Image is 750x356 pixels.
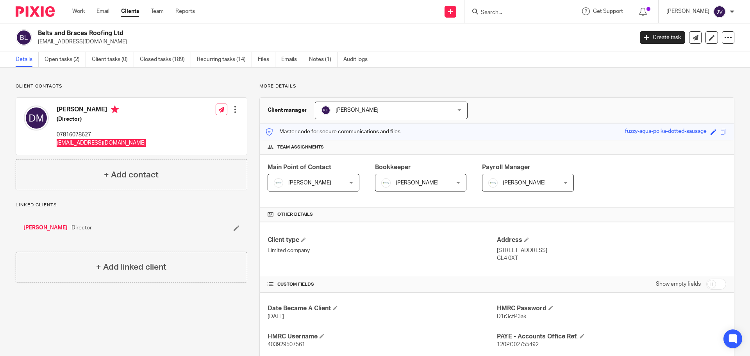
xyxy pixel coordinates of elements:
[281,52,303,67] a: Emails
[713,5,726,18] img: svg%3E
[268,281,497,288] h4: CUSTOM FIELDS
[277,211,313,218] span: Other details
[503,180,546,186] span: [PERSON_NAME]
[96,261,166,273] h4: + Add linked client
[640,31,685,44] a: Create task
[16,29,32,46] img: svg%3E
[268,333,497,341] h4: HMRC Username
[24,106,49,131] img: svg%3E
[92,52,134,67] a: Client tasks (0)
[57,115,146,123] h5: (Director)
[16,6,55,17] img: Pixie
[258,52,275,67] a: Files
[45,52,86,67] a: Open tasks (2)
[268,342,305,347] span: 403929507561
[656,280,701,288] label: Show empty fields
[497,333,726,341] h4: PAYE - Accounts Office Ref.
[381,178,391,188] img: Infinity%20Logo%20with%20Whitespace%20.png
[16,52,39,67] a: Details
[16,202,247,208] p: Linked clients
[336,107,379,113] span: [PERSON_NAME]
[111,106,119,113] i: Primary
[268,247,497,254] p: Limited company
[396,180,439,186] span: [PERSON_NAME]
[497,342,539,347] span: 120PC02755492
[666,7,709,15] p: [PERSON_NAME]
[309,52,337,67] a: Notes (1)
[268,164,331,170] span: Main Point of Contact
[268,236,497,244] h4: Client type
[140,52,191,67] a: Closed tasks (189)
[72,7,85,15] a: Work
[197,52,252,67] a: Recurring tasks (14)
[57,106,146,115] h4: [PERSON_NAME]
[57,131,146,139] p: 07816078627
[38,38,628,46] p: [EMAIL_ADDRESS][DOMAIN_NAME]
[104,169,159,181] h4: + Add contact
[259,83,734,89] p: More details
[268,314,284,319] span: [DATE]
[488,178,498,188] img: Infinity%20Logo%20with%20Whitespace%20.png
[268,304,497,313] h4: Date Became A Client
[482,164,530,170] span: Payroll Manager
[57,139,146,147] p: [EMAIL_ADDRESS][DOMAIN_NAME]
[625,127,707,136] div: fuzzy-aqua-polka-dotted-sausage
[23,224,68,232] a: [PERSON_NAME]
[268,106,307,114] h3: Client manager
[497,314,526,319] span: D1r3ctP3ak
[151,7,164,15] a: Team
[121,7,139,15] a: Clients
[96,7,109,15] a: Email
[38,29,510,38] h2: Belts and Braces Roofing Ltd
[497,236,726,244] h4: Address
[497,254,726,262] p: GL4 0XT
[480,9,550,16] input: Search
[343,52,373,67] a: Audit logs
[16,83,247,89] p: Client contacts
[375,164,411,170] span: Bookkeeper
[497,304,726,313] h4: HMRC Password
[266,128,400,136] p: Master code for secure communications and files
[321,106,330,115] img: svg%3E
[288,180,331,186] span: [PERSON_NAME]
[175,7,195,15] a: Reports
[277,144,324,150] span: Team assignments
[71,224,92,232] span: Director
[497,247,726,254] p: [STREET_ADDRESS]
[274,178,283,188] img: Infinity%20Logo%20with%20Whitespace%20.png
[593,9,623,14] span: Get Support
